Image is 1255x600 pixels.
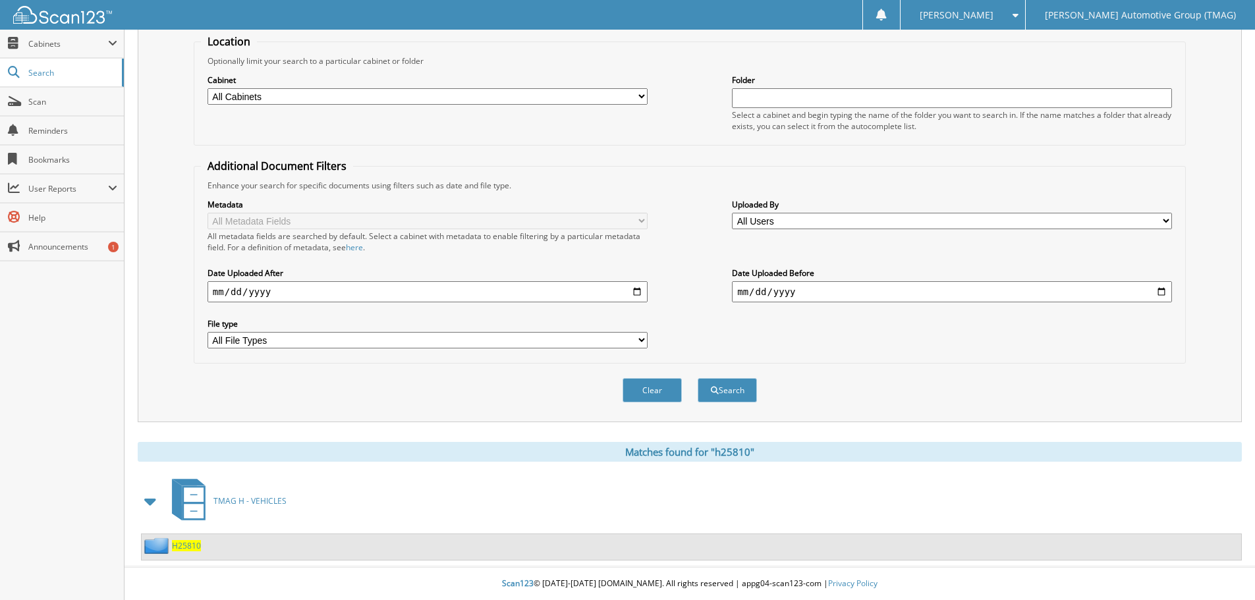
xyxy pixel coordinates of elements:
[164,475,287,527] a: TMAG H - VEHICLES
[201,55,1179,67] div: Optionally limit your search to a particular cabinet or folder
[732,281,1172,302] input: end
[1045,11,1236,19] span: [PERSON_NAME] Automotive Group (TMAG)
[732,267,1172,279] label: Date Uploaded Before
[28,96,117,107] span: Scan
[698,378,757,402] button: Search
[346,242,363,253] a: here
[732,109,1172,132] div: Select a cabinet and begin typing the name of the folder you want to search in. If the name match...
[28,183,108,194] span: User Reports
[732,199,1172,210] label: Uploaded By
[208,281,648,302] input: start
[213,495,287,506] span: TMAG H - VEHICLES
[28,212,117,223] span: Help
[920,11,993,19] span: [PERSON_NAME]
[201,34,257,49] legend: Location
[623,378,682,402] button: Clear
[208,74,648,86] label: Cabinet
[28,241,117,252] span: Announcements
[1189,537,1255,600] iframe: Chat Widget
[208,267,648,279] label: Date Uploaded After
[28,125,117,136] span: Reminders
[125,568,1255,600] div: © [DATE]-[DATE] [DOMAIN_NAME]. All rights reserved | appg04-scan123-com |
[208,231,648,253] div: All metadata fields are searched by default. Select a cabinet with metadata to enable filtering b...
[108,242,119,252] div: 1
[172,540,201,551] a: H25810
[208,199,648,210] label: Metadata
[732,74,1172,86] label: Folder
[502,578,534,589] span: Scan123
[201,159,353,173] legend: Additional Document Filters
[138,442,1242,462] div: Matches found for "h25810"
[828,578,878,589] a: Privacy Policy
[208,318,648,329] label: File type
[13,6,112,24] img: scan123-logo-white.svg
[144,537,172,554] img: folder2.png
[28,38,108,49] span: Cabinets
[28,67,115,78] span: Search
[201,180,1179,191] div: Enhance your search for specific documents using filters such as date and file type.
[28,154,117,165] span: Bookmarks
